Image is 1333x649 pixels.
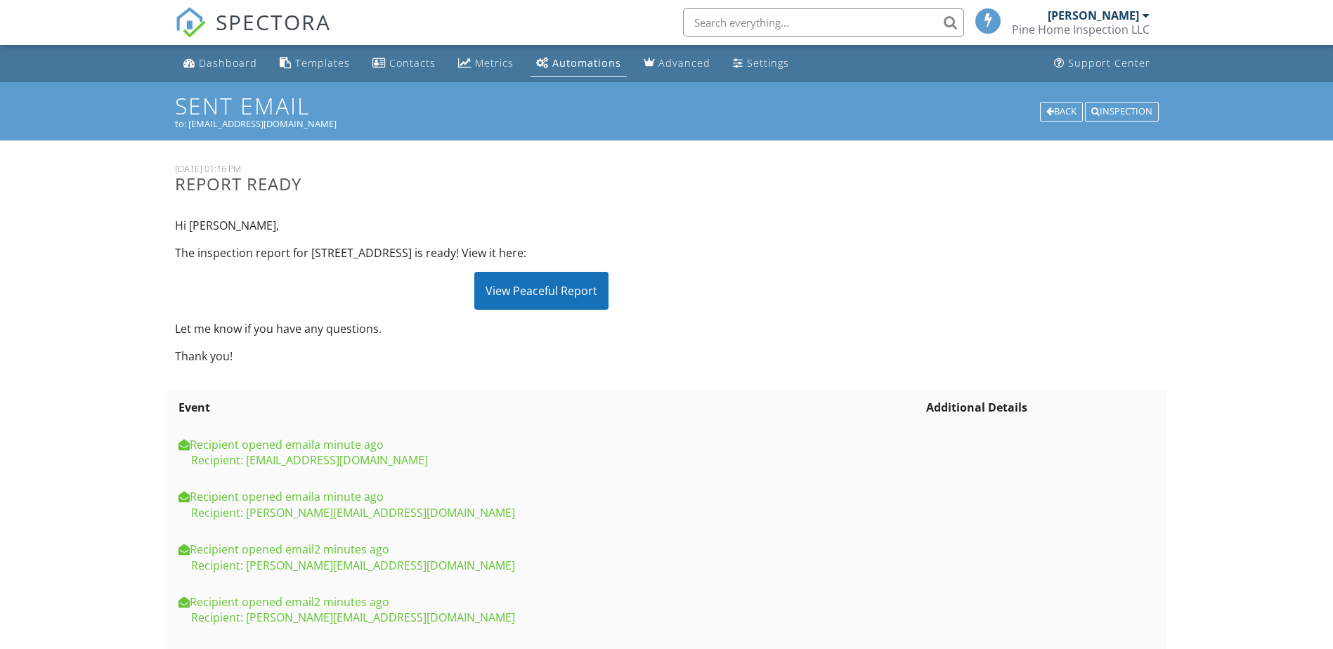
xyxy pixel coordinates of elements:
span: SPECTORA [216,7,331,37]
a: Metrics [453,51,519,77]
a: Templates [274,51,356,77]
th: Additional Details [923,389,1158,426]
a: Advanced [638,51,716,77]
p: Thank you! [175,348,909,364]
h1: Sent Email [175,93,1159,118]
div: Back [1040,102,1083,122]
div: Templates [295,56,350,70]
a: Dashboard [178,51,263,77]
img: The Best Home Inspection Software - Spectora [175,7,206,38]
a: Back [1040,104,1085,117]
p: Let me know if you have any questions. [175,321,909,336]
div: Recipient opened email [178,542,920,557]
div: Advanced [658,56,710,70]
div: Automations [552,56,621,70]
a: Settings [727,51,795,77]
h3: Report Ready [175,174,909,193]
a: Contacts [367,51,441,77]
p: Hi [PERSON_NAME], [175,218,909,233]
div: Recipient: [EMAIL_ADDRESS][DOMAIN_NAME] [178,452,920,468]
span: 2025-09-29T17:17:51Z [314,437,384,452]
a: View Peaceful Report [474,283,609,299]
input: Search everything... [683,8,964,37]
div: Recipient: [PERSON_NAME][EMAIL_ADDRESS][DOMAIN_NAME] [178,558,920,573]
span: 2025-09-29T17:17:40Z [314,489,384,504]
div: [PERSON_NAME] [1048,8,1139,22]
a: SPECTORA [175,19,331,48]
div: Metrics [475,56,514,70]
div: Support Center [1068,56,1150,70]
div: Inspection [1085,102,1159,122]
span: 2025-09-29T17:16:59Z [314,594,389,610]
div: Settings [747,56,789,70]
a: Support Center [1048,51,1156,77]
p: The inspection report for [STREET_ADDRESS] is ready! View it here: [175,245,909,261]
div: Recipient opened email [178,594,920,610]
a: Inspection [1085,104,1159,117]
div: Pine Home Inspection LLC [1012,22,1150,37]
div: Recipient opened email [178,489,920,504]
div: Recipient: [PERSON_NAME][EMAIL_ADDRESS][DOMAIN_NAME] [178,610,920,625]
div: [DATE] 01:16 PM [175,163,909,174]
div: Dashboard [199,56,257,70]
div: Contacts [389,56,436,70]
div: Recipient: [PERSON_NAME][EMAIL_ADDRESS][DOMAIN_NAME] [178,505,920,520]
div: Recipient opened email [178,437,920,452]
div: View Peaceful Report [474,272,609,310]
span: 2025-09-29T17:17:01Z [314,542,389,557]
a: Automations (Basic) [531,51,627,77]
div: to: [EMAIL_ADDRESS][DOMAIN_NAME] [175,118,1159,129]
th: Event [175,389,923,426]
